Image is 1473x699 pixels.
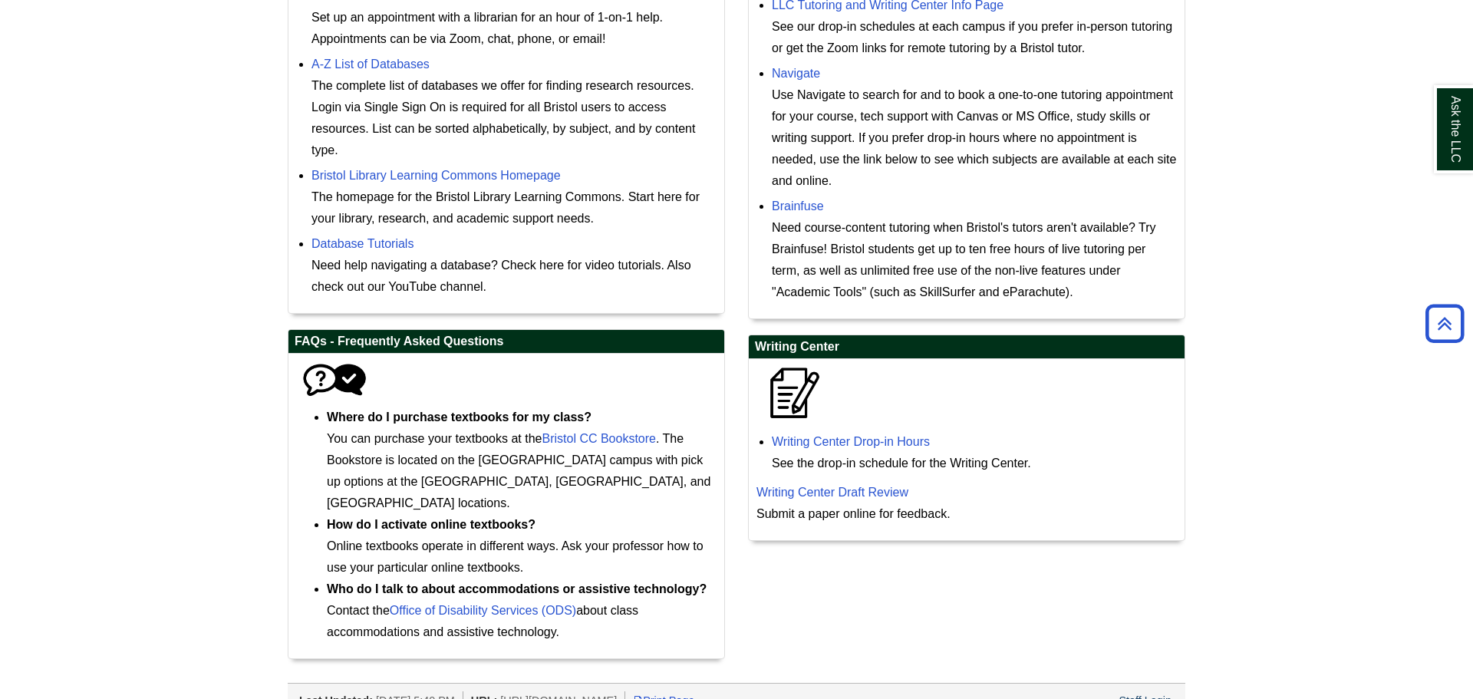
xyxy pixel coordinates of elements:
[772,453,1177,474] div: See the drop-in schedule for the Writing Center.
[756,482,1177,525] p: Submit a paper online for feedback.
[772,435,930,448] a: Writing Center Drop-in Hours
[327,518,704,574] span: Online textbooks operate in different ways. Ask your professor how to use your particular online ...
[327,410,710,509] span: You can purchase your textbooks at the . The Bookstore is located on the [GEOGRAPHIC_DATA] campus...
[327,582,707,638] span: Contact the about class accommodations and assistive technology.
[749,335,1185,359] h2: Writing Center
[772,16,1177,59] div: See our drop-in schedules at each campus if you prefer in-person tutoring or get the Zoom links f...
[288,330,724,354] h2: FAQs - Frequently Asked Questions
[311,186,717,229] div: The homepage for the Bristol Library Learning Commons. Start here for your library, research, and...
[311,7,717,50] div: Set up an appointment with a librarian for an hour of 1-on-1 help. Appointments can be via Zoom, ...
[311,237,414,250] a: Database Tutorials
[327,518,535,531] strong: How do I activate online textbooks?
[1420,313,1469,334] a: Back to Top
[772,217,1177,303] div: Need course-content tutoring when Bristol's tutors aren't available? Try Brainfuse! Bristol stude...
[311,58,430,71] a: A-Z List of Databases
[772,67,820,80] a: Navigate
[390,604,576,617] a: Office of Disability Services (ODS)
[756,486,908,499] a: Writing Center Draft Review
[311,255,717,298] div: Need help navigating a database? Check here for video tutorials. Also check out our YouTube channel.
[327,410,592,424] strong: Where do I purchase textbooks for my class?
[772,199,824,213] a: Brainfuse
[327,582,707,595] strong: Who do I talk to about accommodations or assistive technology?
[542,432,656,445] a: Bristol CC Bookstore
[311,75,717,161] div: The complete list of databases we offer for finding research resources. Login via Single Sign On ...
[311,169,561,182] a: Bristol Library Learning Commons Homepage
[772,84,1177,192] div: Use Navigate to search for and to book a one-to-one tutoring appointment for your course, tech su...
